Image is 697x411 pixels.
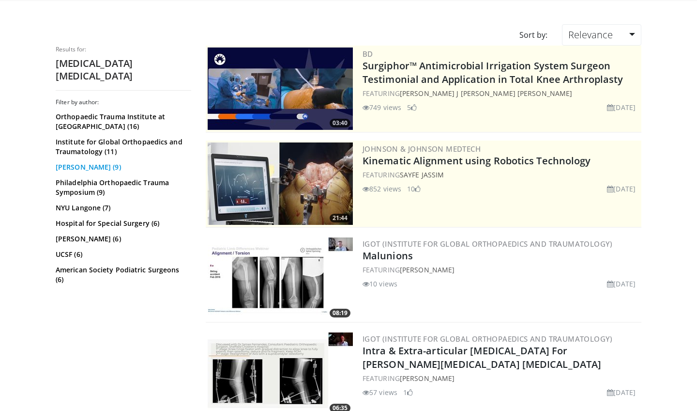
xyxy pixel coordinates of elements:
li: [DATE] [607,102,636,112]
a: Orthopaedic Trauma Institute at [GEOGRAPHIC_DATA] (16) [56,112,189,131]
span: Relevance [568,28,613,41]
li: 57 views [363,387,397,397]
h2: [MEDICAL_DATA] [MEDICAL_DATA] [56,57,191,82]
li: 10 views [363,279,397,289]
div: FEATURING [363,265,639,275]
li: [DATE] [607,184,636,194]
a: Relevance [562,24,641,46]
h3: Filter by author: [56,98,191,106]
a: [PERSON_NAME] [400,265,455,274]
li: 749 views [363,102,401,112]
a: Kinematic Alignment using Robotics Technology [363,154,591,167]
a: [PERSON_NAME] (6) [56,234,189,244]
a: [PERSON_NAME] [400,374,455,383]
a: [PERSON_NAME] (9) [56,162,189,172]
a: Sayfe Jassim [400,170,444,179]
a: IGOT (Institute for Global Orthopaedics and Traumatology) [363,239,613,249]
a: NYU Langone (7) [56,203,189,213]
a: [PERSON_NAME] J [PERSON_NAME] [PERSON_NAME] [400,89,572,98]
span: 08:19 [330,309,350,317]
li: 852 views [363,184,401,194]
li: [DATE] [607,279,636,289]
div: FEATURING [363,170,639,180]
a: Philadelphia Orthopaedic Trauma Symposium (9) [56,178,189,197]
a: Johnson & Johnson MedTech [363,144,481,154]
span: 03:40 [330,119,350,127]
img: 85482610-0380-4aae-aa4a-4a9be0c1a4f1.300x170_q85_crop-smart_upscale.jpg [208,142,353,225]
img: 70422da6-974a-44ac-bf9d-78c82a89d891.300x170_q85_crop-smart_upscale.jpg [208,47,353,130]
li: 5 [407,102,417,112]
a: Surgiphor™ Antimicrobial Irrigation System Surgeon Testimonial and Application in Total Knee Arth... [363,59,623,86]
li: 10 [407,184,421,194]
span: 21:44 [330,214,350,222]
a: 21:44 [208,142,353,225]
div: Sort by: [512,24,555,46]
a: UCSF (6) [56,250,189,259]
a: IGOT (Institute for Global Orthopaedics and Traumatology) [363,334,613,344]
img: 73663502-490c-42eb-9977-35e871053a8c.300x170_q85_crop-smart_upscale.jpg [208,237,353,320]
a: BD [363,49,373,59]
div: FEATURING [363,88,639,98]
a: Malunions [363,249,413,262]
li: 1 [403,387,413,397]
a: Intra & Extra-articular [MEDICAL_DATA] For [PERSON_NAME][MEDICAL_DATA] [MEDICAL_DATA] [363,344,601,371]
a: American Society Podiatric Surgeons (6) [56,265,189,285]
a: Hospital for Special Surgery (6) [56,219,189,228]
li: [DATE] [607,387,636,397]
a: 08:19 [208,237,353,320]
div: FEATURING [363,373,639,383]
a: Institute for Global Orthopaedics and Traumatology (11) [56,137,189,157]
p: Results for: [56,46,191,53]
a: 03:40 [208,47,353,130]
